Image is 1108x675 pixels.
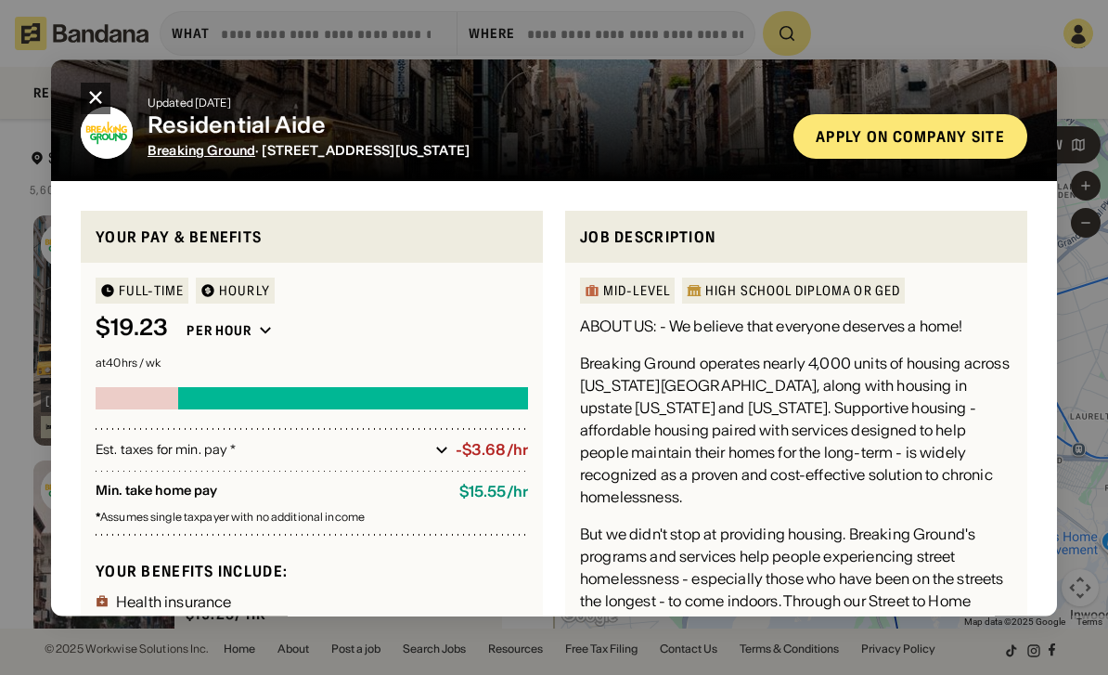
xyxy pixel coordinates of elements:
[116,594,232,609] div: Health insurance
[119,285,184,298] div: Full-time
[816,129,1005,144] div: Apply on company site
[96,513,528,524] div: Assumes single taxpayer with no additional income
[705,285,900,298] div: High School Diploma or GED
[456,442,528,460] div: -$3.68/hr
[459,484,528,501] div: $ 15.55 / hr
[148,112,779,139] div: Residential Aide
[580,316,962,338] div: ABOUT US: - We believe that everyone deserves a home!
[148,97,779,109] div: Updated [DATE]
[96,316,168,343] div: $ 19.23
[96,358,528,370] div: at 40 hrs / wk
[96,226,528,249] div: Your pay & benefits
[148,142,255,159] span: Breaking Ground
[219,285,270,298] div: HOURLY
[96,562,528,581] div: Your benefits include:
[580,226,1012,249] div: Job Description
[96,441,428,460] div: Est. taxes for min. pay *
[603,285,670,298] div: Mid-Level
[148,143,779,159] div: · [STREET_ADDRESS][US_STATE]
[187,323,251,340] div: Per hour
[81,107,133,159] img: Breaking Ground logo
[96,484,444,501] div: Min. take home pay
[580,353,1012,509] div: Breaking Ground operates nearly 4,000 units of housing across [US_STATE][GEOGRAPHIC_DATA], along ...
